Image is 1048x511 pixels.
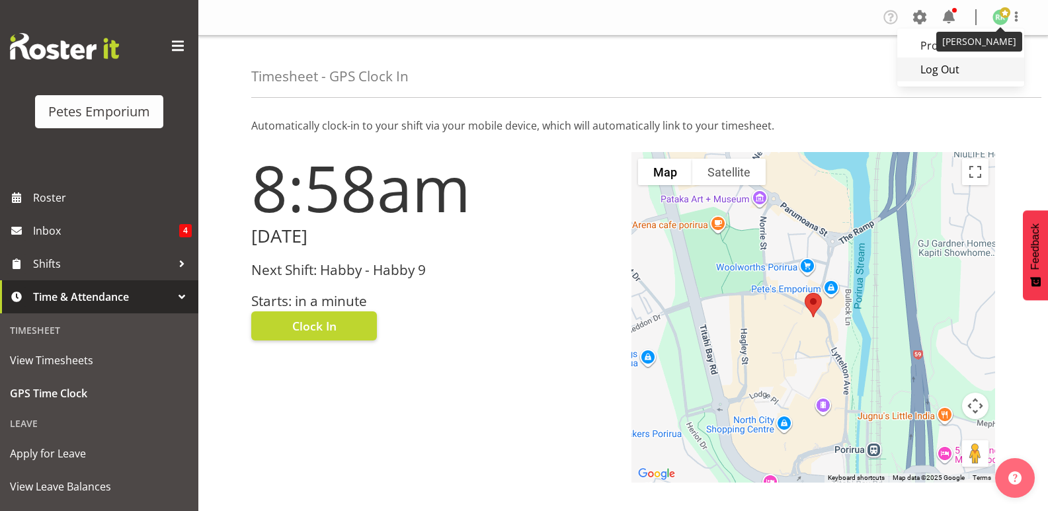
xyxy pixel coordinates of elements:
[48,102,150,122] div: Petes Emporium
[10,477,188,496] span: View Leave Balances
[1029,223,1041,270] span: Feedback
[3,437,195,470] a: Apply for Leave
[251,311,377,340] button: Clock In
[251,226,616,247] h2: [DATE]
[1008,471,1022,485] img: help-xxl-2.png
[962,393,988,419] button: Map camera controls
[33,254,172,274] span: Shifts
[10,350,188,370] span: View Timesheets
[179,224,192,237] span: 4
[292,317,337,334] span: Clock In
[251,69,409,84] h4: Timesheet - GPS Clock In
[3,470,195,503] a: View Leave Balances
[10,444,188,463] span: Apply for Leave
[10,383,188,403] span: GPS Time Clock
[962,440,988,467] button: Drag Pegman onto the map to open Street View
[10,33,119,59] img: Rosterit website logo
[635,465,678,483] img: Google
[33,188,192,208] span: Roster
[635,465,678,483] a: Open this area in Google Maps (opens a new window)
[692,159,766,185] button: Show satellite imagery
[1023,210,1048,300] button: Feedback - Show survey
[992,9,1008,25] img: ruth-robertson-taylor722.jpg
[897,58,1024,81] a: Log Out
[828,473,885,483] button: Keyboard shortcuts
[893,474,965,481] span: Map data ©2025 Google
[962,159,988,185] button: Toggle fullscreen view
[3,377,195,410] a: GPS Time Clock
[251,262,616,278] h3: Next Shift: Habby - Habby 9
[33,287,172,307] span: Time & Attendance
[897,34,1024,58] a: Profile
[3,344,195,377] a: View Timesheets
[33,221,179,241] span: Inbox
[3,410,195,437] div: Leave
[251,118,995,134] p: Automatically clock-in to your shift via your mobile device, which will automatically link to you...
[3,317,195,344] div: Timesheet
[638,159,692,185] button: Show street map
[251,294,616,309] h3: Starts: in a minute
[251,152,616,223] h1: 8:58am
[973,474,991,481] a: Terms (opens in new tab)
